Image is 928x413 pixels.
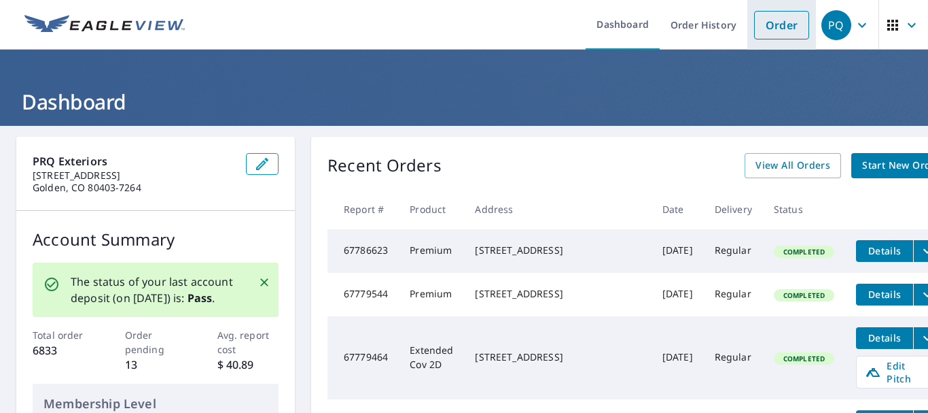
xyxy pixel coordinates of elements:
span: Details [864,244,905,257]
td: Premium [399,273,464,316]
button: Close [255,274,273,291]
button: detailsBtn-67786623 [856,240,913,262]
span: Completed [775,354,833,363]
h1: Dashboard [16,88,912,116]
div: [STREET_ADDRESS] [475,350,640,364]
span: Details [864,331,905,344]
th: Address [464,189,651,229]
th: Status [763,189,845,229]
button: detailsBtn-67779464 [856,327,913,349]
div: PQ [821,10,851,40]
th: Product [399,189,464,229]
td: 67786623 [327,229,399,273]
span: View All Orders [755,157,830,174]
p: Golden, CO 80403-7264 [33,182,235,194]
td: Premium [399,229,464,273]
p: PRQ Exteriors [33,153,235,169]
a: View All Orders [745,153,841,178]
td: [DATE] [652,229,704,273]
p: Order pending [125,328,187,357]
img: EV Logo [24,15,185,35]
td: 67779544 [327,273,399,316]
p: Membership Level [43,395,268,413]
p: Avg. report cost [217,328,279,357]
p: Account Summary [33,227,279,252]
span: Details [864,288,905,301]
th: Report # [327,189,399,229]
p: Total order [33,328,94,342]
p: The status of your last account deposit (on [DATE]) is: . [71,274,242,306]
td: Regular [704,273,763,316]
div: [STREET_ADDRESS] [475,244,640,257]
p: $ 40.89 [217,357,279,373]
td: 67779464 [327,316,399,399]
button: detailsBtn-67779544 [856,284,913,305]
td: [DATE] [652,316,704,399]
th: Delivery [704,189,763,229]
td: Extended Cov 2D [399,316,464,399]
b: Pass [188,291,213,305]
a: Order [754,11,809,39]
p: 6833 [33,342,94,359]
p: [STREET_ADDRESS] [33,169,235,182]
th: Date [652,189,704,229]
td: [DATE] [652,273,704,316]
div: [STREET_ADDRESS] [475,287,640,301]
span: Completed [775,247,833,257]
p: Recent Orders [327,153,442,178]
td: Regular [704,229,763,273]
p: 13 [125,357,187,373]
span: Completed [775,291,833,300]
td: Regular [704,316,763,399]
